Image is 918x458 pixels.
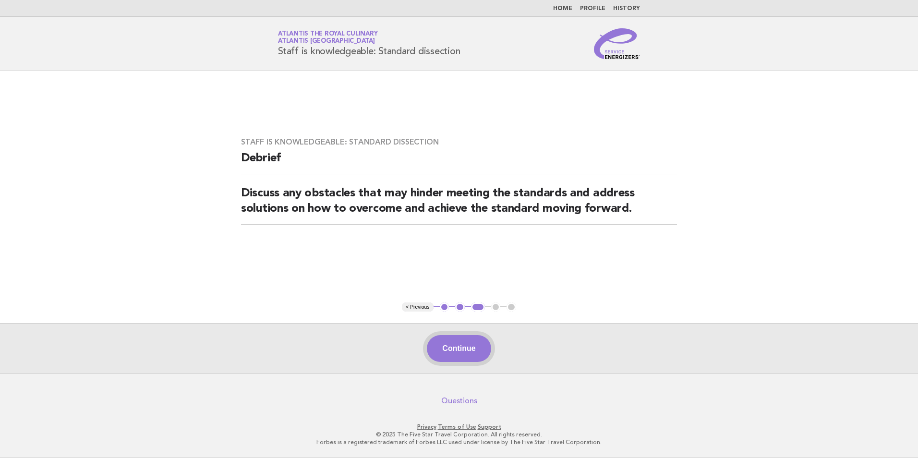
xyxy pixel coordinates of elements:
button: Continue [427,335,491,362]
span: Atlantis [GEOGRAPHIC_DATA] [278,38,375,45]
button: 2 [455,302,465,312]
button: < Previous [402,302,433,312]
a: Home [553,6,572,12]
p: Forbes is a registered trademark of Forbes LLC used under license by The Five Star Travel Corpora... [165,438,753,446]
button: 3 [471,302,485,312]
a: Profile [580,6,605,12]
h1: Staff is knowledgeable: Standard dissection [278,31,460,56]
a: Support [478,423,501,430]
img: Service Energizers [594,28,640,59]
a: Questions [441,396,477,406]
a: History [613,6,640,12]
p: © 2025 The Five Star Travel Corporation. All rights reserved. [165,431,753,438]
a: Atlantis the Royal CulinaryAtlantis [GEOGRAPHIC_DATA] [278,31,377,44]
button: 1 [440,302,449,312]
h3: Staff is knowledgeable: Standard dissection [241,137,677,147]
h2: Discuss any obstacles that may hinder meeting the standards and address solutions on how to overc... [241,186,677,225]
p: · · [165,423,753,431]
a: Privacy [417,423,436,430]
a: Terms of Use [438,423,476,430]
h2: Debrief [241,151,677,174]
